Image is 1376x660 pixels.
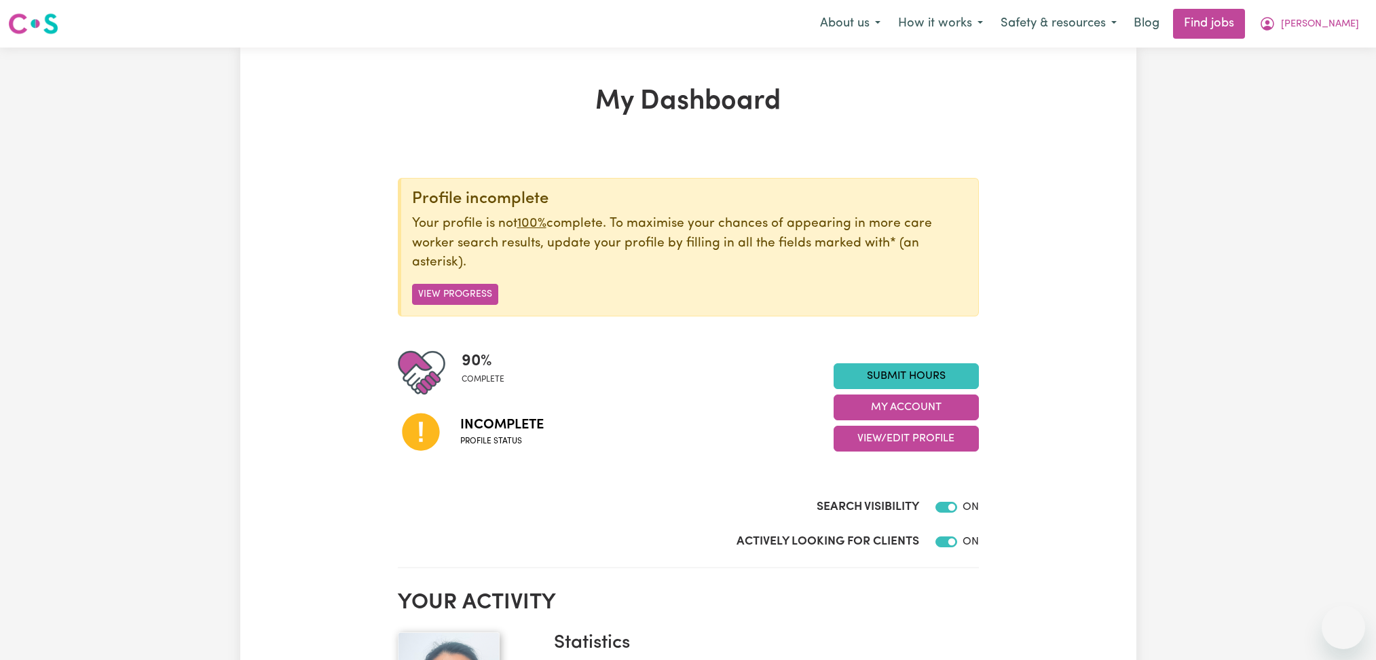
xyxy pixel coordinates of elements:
a: Submit Hours [834,363,979,389]
iframe: Button to launch messaging window [1322,606,1365,649]
u: 100% [517,217,546,230]
a: Blog [1126,9,1168,39]
button: Safety & resources [992,10,1126,38]
span: Incomplete [460,415,544,435]
h3: Statistics [554,632,968,655]
a: Careseekers logo [8,8,58,39]
span: [PERSON_NAME] [1281,17,1359,32]
span: complete [462,373,504,386]
span: 90 % [462,349,504,373]
span: ON [963,502,979,513]
div: Profile incomplete [412,189,967,209]
button: My Account [1250,10,1368,38]
div: Profile completeness: 90% [462,349,515,397]
img: Careseekers logo [8,12,58,36]
label: Search Visibility [817,498,919,516]
button: How it works [889,10,992,38]
p: Your profile is not complete. To maximise your chances of appearing in more care worker search re... [412,215,967,273]
h2: Your activity [398,590,979,616]
span: Profile status [460,435,544,447]
button: About us [811,10,889,38]
button: View/Edit Profile [834,426,979,452]
span: ON [963,536,979,547]
h1: My Dashboard [398,86,979,118]
button: My Account [834,395,979,420]
button: View Progress [412,284,498,305]
label: Actively Looking for Clients [737,533,919,551]
a: Find jobs [1173,9,1245,39]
